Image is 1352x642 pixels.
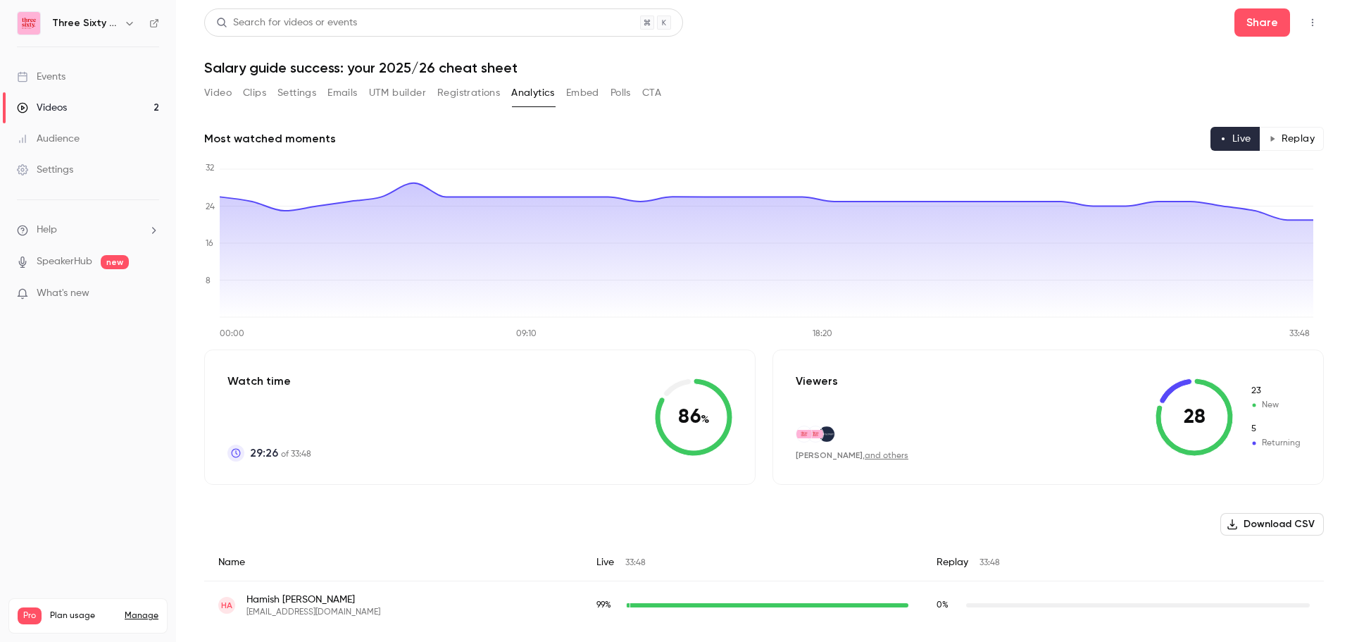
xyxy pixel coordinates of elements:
div: Audience [17,132,80,146]
div: , [796,450,908,462]
button: Replay [1260,127,1324,151]
button: Video [204,82,232,104]
img: Three Sixty Digital [18,12,40,35]
button: Settings [277,82,316,104]
h6: Three Sixty Digital [52,16,118,30]
a: Manage [125,610,158,622]
tspan: 18:20 [813,330,832,338]
span: 29:26 [250,445,278,462]
span: HA [221,599,232,612]
tspan: 09:10 [516,330,537,338]
button: CTA [642,82,661,104]
span: 33:48 [979,559,1000,567]
img: montgomeryadvisory.com.au [819,426,834,442]
tspan: 33:48 [1289,330,1310,338]
span: New [1250,385,1301,397]
div: Search for videos or events [216,16,357,30]
span: Pro [18,607,42,624]
h1: Salary guide success: your 2025/26 cheat sheet [204,59,1324,76]
span: Hamish [PERSON_NAME] [246,593,380,607]
span: Help [37,223,57,237]
span: [PERSON_NAME] [796,450,863,460]
tspan: 24 [206,203,215,211]
div: Events [17,70,65,84]
span: Returning [1250,423,1301,436]
div: Replay [922,544,1324,581]
div: Name [204,544,582,581]
button: Share [1234,8,1290,37]
span: new [101,255,129,269]
span: [EMAIL_ADDRESS][DOMAIN_NAME] [246,607,380,618]
button: Polls [611,82,631,104]
tspan: 16 [206,240,213,248]
button: Emails [327,82,357,104]
img: threesixtydigital.com.au [796,430,812,438]
h2: Most watched moments [204,130,336,147]
tspan: 8 [206,277,211,285]
button: UTM builder [369,82,426,104]
span: Live watch time [596,599,619,612]
span: 33:48 [625,559,646,567]
button: Registrations [437,82,500,104]
span: New [1250,399,1301,412]
p: Watch time [227,373,311,390]
span: Replay watch time [937,599,959,612]
button: Analytics [511,82,555,104]
p: of 33:48 [250,445,311,462]
li: help-dropdown-opener [17,223,159,237]
button: Top Bar Actions [1301,11,1324,34]
img: threesixtydigital.com.au [808,430,823,438]
span: 99 % [596,601,611,610]
div: Settings [17,163,73,177]
span: Plan usage [50,610,116,622]
span: What's new [37,286,89,301]
tspan: 32 [206,164,214,173]
a: SpeakerHub [37,254,92,269]
tspan: 00:00 [220,330,244,338]
span: Returning [1250,437,1301,450]
p: Viewers [796,373,838,390]
button: Download CSV [1220,513,1324,536]
button: Embed [566,82,599,104]
span: 0 % [937,601,949,610]
div: hamishcarterannan@gmail.com [204,581,1324,630]
button: Live [1210,127,1260,151]
div: Live [582,544,922,581]
a: and others [865,452,908,460]
button: Clips [243,82,266,104]
div: Videos [17,101,67,115]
